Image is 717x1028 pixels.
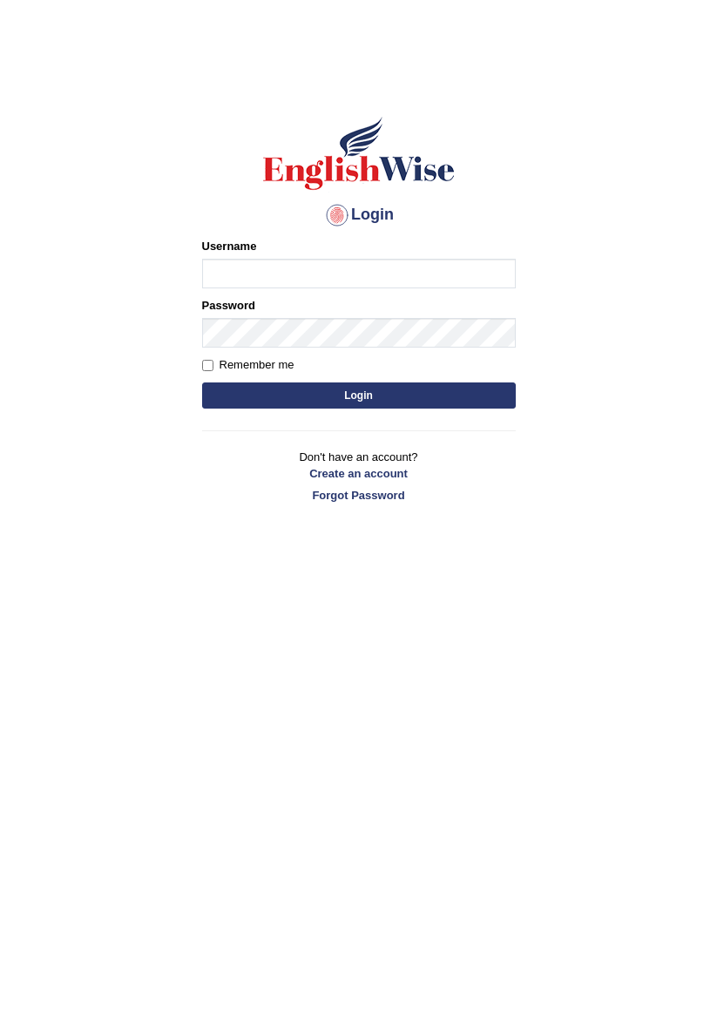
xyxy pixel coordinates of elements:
[202,382,516,409] button: Login
[202,356,294,374] label: Remember me
[202,238,257,254] label: Username
[202,487,516,504] a: Forgot Password
[202,449,516,503] p: Don't have an account?
[202,360,213,371] input: Remember me
[202,297,255,314] label: Password
[202,465,516,482] a: Create an account
[260,114,458,193] img: Logo of English Wise sign in for intelligent practice with AI
[202,201,516,229] h4: Login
